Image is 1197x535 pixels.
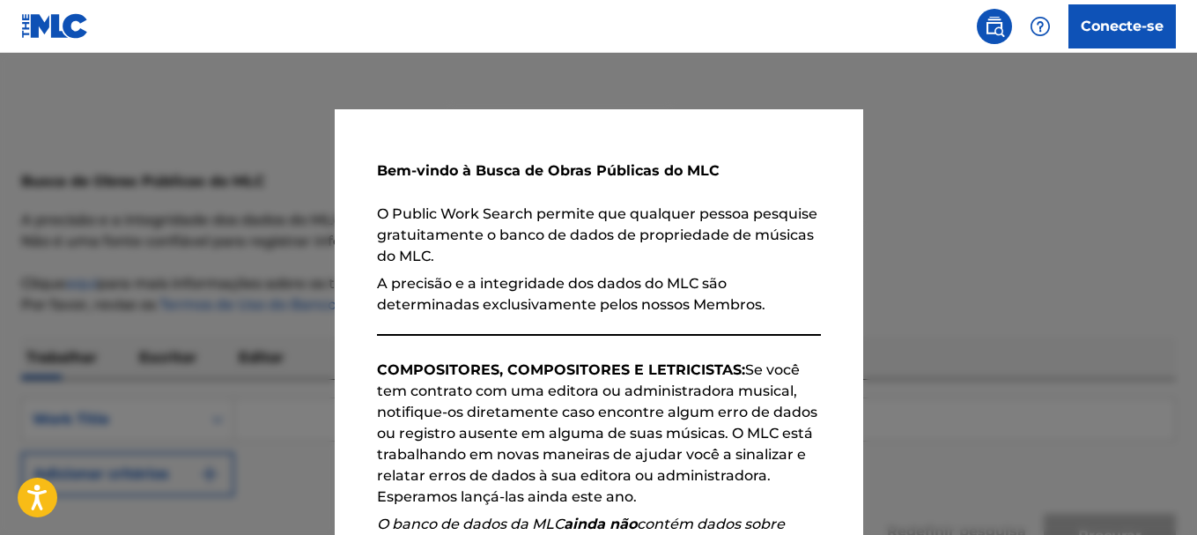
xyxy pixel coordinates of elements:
iframe: Widget de bate-papo [1109,450,1197,535]
font: A precisão e a integridade dos dados do MLC são determinadas exclusivamente pelos nossos Membros. [377,275,765,313]
font: ainda não [564,516,637,532]
font: Se você tem contrato com uma editora ou administradora musical, notifique-os diretamente caso enc... [377,361,817,505]
font: O Public Work Search permite que qualquer pessoa pesquise gratuitamente o banco de dados de propr... [377,205,817,264]
font: O banco de dados da MLC [377,516,564,532]
img: Logotipo da MLC [21,13,89,39]
a: Conecte-se [1068,4,1176,48]
img: ajuda [1030,16,1051,37]
font: COMPOSITORES, COMPOSITORES E LETRICISTAS: [377,361,745,378]
a: Pesquisa pública [977,9,1012,44]
font: Bem-vindo à Busca de Obras Públicas do MLC [377,162,720,179]
div: Ajuda [1023,9,1058,44]
img: procurar [984,16,1005,37]
font: Conecte-se [1081,18,1164,34]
